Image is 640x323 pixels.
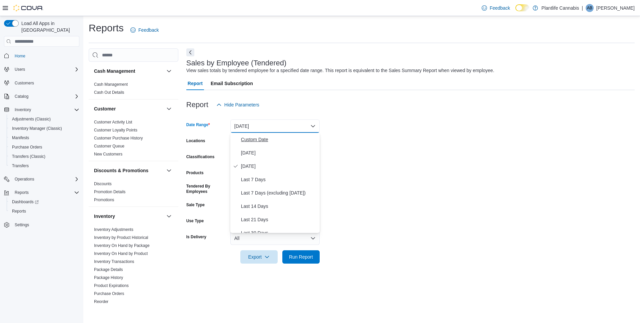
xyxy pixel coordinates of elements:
label: Date Range [186,122,210,127]
span: AB [587,4,592,12]
button: Home [1,51,82,60]
span: Inventory by Product Historical [94,235,148,240]
span: Reports [12,209,26,214]
span: Last 21 Days [241,216,317,224]
span: Feedback [490,5,510,11]
a: Adjustments (Classic) [9,115,53,123]
span: Hide Parameters [224,101,259,108]
span: Last 7 Days [241,176,317,184]
a: Reorder [94,299,108,304]
span: Load All Apps in [GEOGRAPHIC_DATA] [19,20,79,33]
button: Users [12,65,28,73]
span: Reports [9,207,79,215]
span: Purchase Orders [9,143,79,151]
span: Transfers [9,162,79,170]
span: Package History [94,275,123,280]
a: Dashboards [9,198,41,206]
button: Settings [1,220,82,230]
button: Manifests [7,133,82,142]
button: Discounts & Promotions [94,167,164,174]
span: Report [188,77,203,90]
button: Catalog [1,92,82,101]
span: Reports [15,190,29,195]
span: Catalog [15,94,28,99]
span: Settings [15,222,29,228]
div: View sales totals by tendered employee for a specified date range. This report is equivalent to t... [186,67,494,74]
a: Manifests [9,134,32,142]
label: Products [186,170,204,176]
a: Inventory Transactions [94,259,134,264]
p: [PERSON_NAME] [596,4,635,12]
a: Inventory Manager (Classic) [9,124,65,132]
button: Transfers (Classic) [7,152,82,161]
button: Adjustments (Classic) [7,114,82,124]
a: Feedback [128,23,161,37]
span: Last 7 Days (excluding [DATE]) [241,189,317,197]
p: | [582,4,583,12]
a: Purchase Orders [94,291,124,296]
span: Customer Queue [94,143,124,149]
span: Customer Purchase History [94,135,143,141]
span: Users [15,67,25,72]
button: Inventory [12,106,34,114]
span: New Customers [94,151,122,157]
button: Customer [165,105,173,113]
span: [DATE] [241,149,317,157]
span: Inventory [12,106,79,114]
a: Promotion Details [94,190,126,194]
h3: Report [186,101,208,109]
h3: Inventory [94,213,115,220]
a: Cash Out Details [94,90,124,95]
button: Inventory [1,105,82,114]
button: Customer [94,105,164,112]
span: Last 30 Days [241,229,317,237]
button: Export [240,250,278,264]
span: Operations [12,175,79,183]
label: Classifications [186,154,215,159]
button: Reports [7,207,82,216]
span: Dashboards [12,199,39,205]
label: Use Type [186,218,204,224]
span: Email Subscription [211,77,253,90]
span: Users [12,65,79,73]
span: Adjustments (Classic) [9,115,79,123]
a: Customer Activity List [94,120,132,124]
div: Aaron Black [586,4,594,12]
span: [DATE] [241,162,317,170]
div: Inventory [89,226,178,316]
span: Export [244,250,274,264]
span: Transfers [12,163,29,169]
span: Custom Date [241,135,317,143]
span: Transfers (Classic) [12,154,45,159]
span: Catalog [12,92,79,100]
div: Cash Management [89,80,178,99]
a: Dashboards [7,197,82,207]
a: Transfers [9,162,31,170]
img: Cova [13,5,43,11]
span: Inventory Manager (Classic) [12,126,62,131]
a: Feedback [479,1,513,15]
a: Customer Queue [94,144,124,148]
button: [DATE] [230,119,320,133]
span: Dashboards [9,198,79,206]
a: Settings [12,221,32,229]
nav: Complex example [4,48,79,247]
label: Sale Type [186,202,205,208]
button: Cash Management [94,68,164,74]
a: Home [12,52,28,60]
a: Inventory Adjustments [94,227,133,232]
button: Inventory [165,212,173,220]
span: Last 14 Days [241,202,317,210]
button: Next [186,48,194,56]
span: Cash Management [94,82,128,87]
h3: Discounts & Promotions [94,167,148,174]
span: Settings [12,221,79,229]
button: All [230,232,320,245]
button: Operations [12,175,37,183]
button: Catalog [12,92,31,100]
span: Reports [12,189,79,197]
button: Users [1,65,82,74]
h3: Cash Management [94,68,135,74]
button: Reports [12,189,31,197]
